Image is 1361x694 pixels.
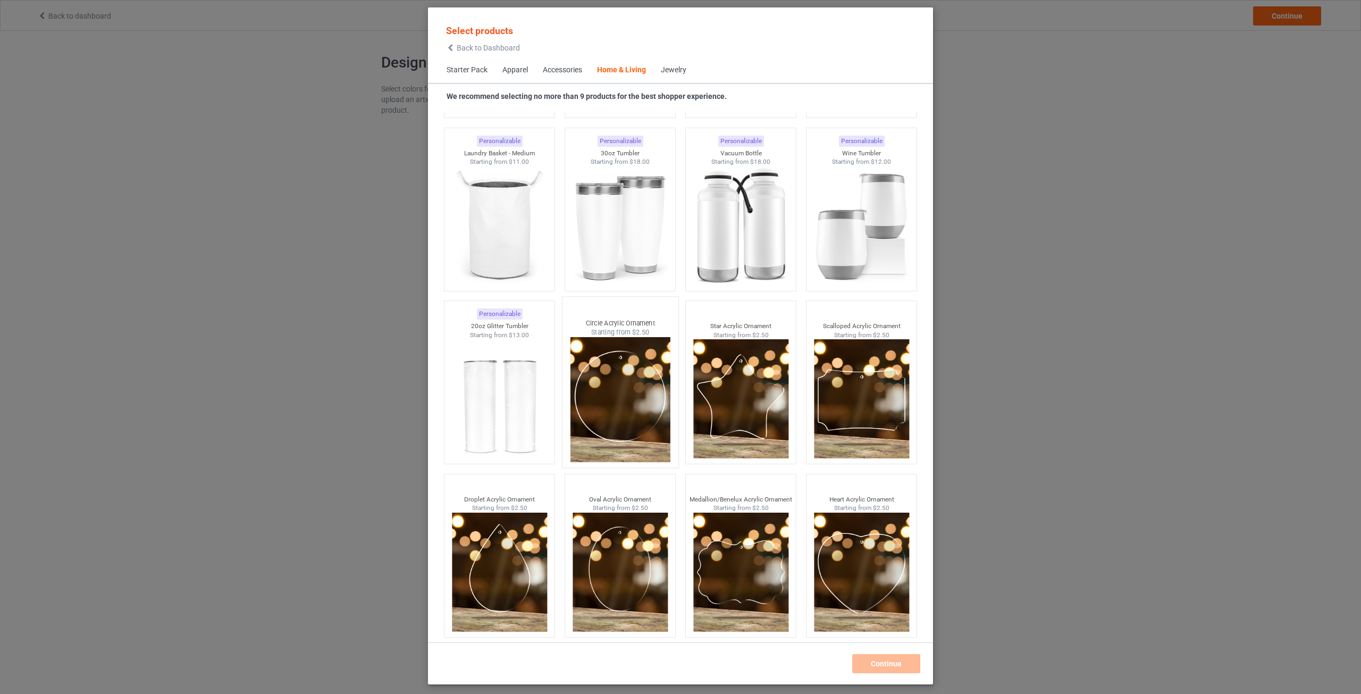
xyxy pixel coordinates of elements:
[752,504,769,512] span: $2.50
[452,513,547,632] img: drop-thumbnail.png
[718,136,764,147] div: Personalizable
[686,157,796,166] div: Starting from
[562,328,678,337] div: Starting from
[444,149,555,158] div: Laundry Basket - Medium
[452,339,547,458] img: regular.jpg
[444,157,555,166] div: Starting from
[565,495,676,504] div: Oval Acrylic Ornament
[632,504,648,512] span: $2.50
[573,513,668,632] img: oval-thumbnail.png
[806,322,917,331] div: Scalloped Acrylic Ornament
[444,331,555,340] div: Starting from
[814,513,909,632] img: heart-thumbnail.png
[752,331,769,339] span: $2.50
[806,504,917,513] div: Starting from
[477,308,523,320] div: Personalizable
[570,337,670,462] img: circle-thumbnail.png
[452,166,547,286] img: regular.jpg
[439,57,495,83] span: Starter Pack
[444,504,555,513] div: Starting from
[686,149,796,158] div: Vacuum Bottle
[509,158,529,165] span: $11.00
[565,149,676,158] div: 30oz Tumbler
[444,495,555,504] div: Droplet Acrylic Ornament
[509,331,529,339] span: $13.00
[873,504,889,512] span: $2.50
[693,513,788,632] img: medallion-thumbnail.png
[693,166,788,286] img: regular.jpg
[806,149,917,158] div: Wine Tumbler
[444,322,555,331] div: 20oz Glitter Tumbler
[446,25,513,36] span: Select products
[693,339,788,458] img: star-thumbnail.png
[597,65,646,76] div: Home & Living
[686,331,796,340] div: Starting from
[565,157,676,166] div: Starting from
[447,92,727,101] strong: We recommend selecting no more than 9 products for the best shopper experience.
[806,157,917,166] div: Starting from
[686,322,796,331] div: Star Acrylic Ornament
[629,158,650,165] span: $18.00
[477,136,523,147] div: Personalizable
[814,339,909,458] img: scalloped-thumbnail.png
[686,495,796,504] div: Medallion/Benelux Acrylic Ornament
[573,166,668,286] img: regular.jpg
[839,136,885,147] div: Personalizable
[632,329,650,337] span: $2.50
[806,495,917,504] div: Heart Acrylic Ornament
[873,331,889,339] span: $2.50
[543,65,582,76] div: Accessories
[511,504,527,512] span: $2.50
[598,136,643,147] div: Personalizable
[457,44,520,52] span: Back to Dashboard
[565,504,676,513] div: Starting from
[562,319,678,328] div: Circle Acrylic Ornament
[814,166,909,286] img: regular.jpg
[661,65,686,76] div: Jewelry
[750,158,770,165] span: $18.00
[502,65,528,76] div: Apparel
[686,504,796,513] div: Starting from
[806,331,917,340] div: Starting from
[871,158,891,165] span: $12.00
